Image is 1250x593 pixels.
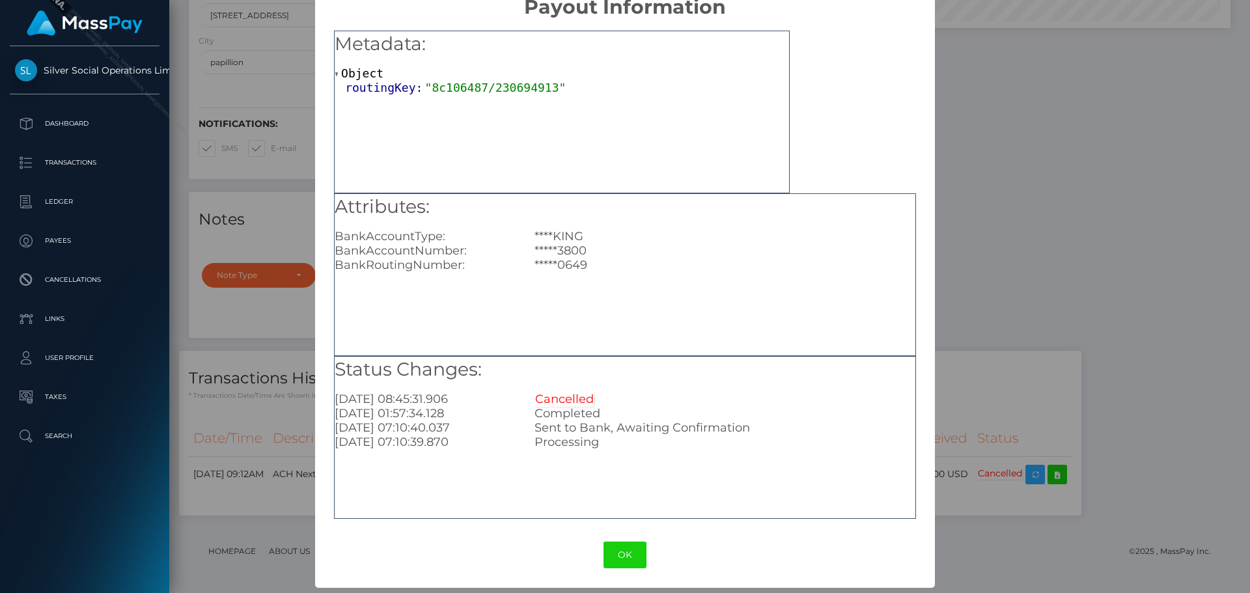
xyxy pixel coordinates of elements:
[325,229,525,243] div: BankAccountType:
[15,270,154,290] p: Cancellations
[325,243,525,258] div: BankAccountNumber:
[15,309,154,329] p: Links
[525,435,924,449] div: Processing
[325,421,525,435] div: [DATE] 07:10:40.037
[15,348,154,368] p: User Profile
[335,357,915,383] h5: Status Changes:
[325,392,525,406] div: [DATE] 08:45:31.906
[15,114,154,133] p: Dashboard
[15,153,154,172] p: Transactions
[15,59,37,81] img: Silver Social Operations Limited
[27,10,143,36] img: MassPay Logo
[425,81,566,94] span: "8c106487/230694913"
[535,391,594,407] em: Cancelled
[345,81,424,94] span: routingKey:
[525,406,924,421] div: Completed
[15,231,154,251] p: Payees
[325,258,525,272] div: BankRoutingNumber:
[15,192,154,212] p: Ledger
[335,31,789,57] h5: Metadata:
[325,435,525,449] div: [DATE] 07:10:39.870
[325,406,525,421] div: [DATE] 01:57:34.128
[341,66,383,80] span: Object
[335,194,915,220] h5: Attributes:
[15,387,154,407] p: Taxes
[15,426,154,446] p: Search
[525,421,924,435] div: Sent to Bank, Awaiting Confirmation
[10,64,160,76] span: Silver Social Operations Limited
[604,542,646,568] button: OK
